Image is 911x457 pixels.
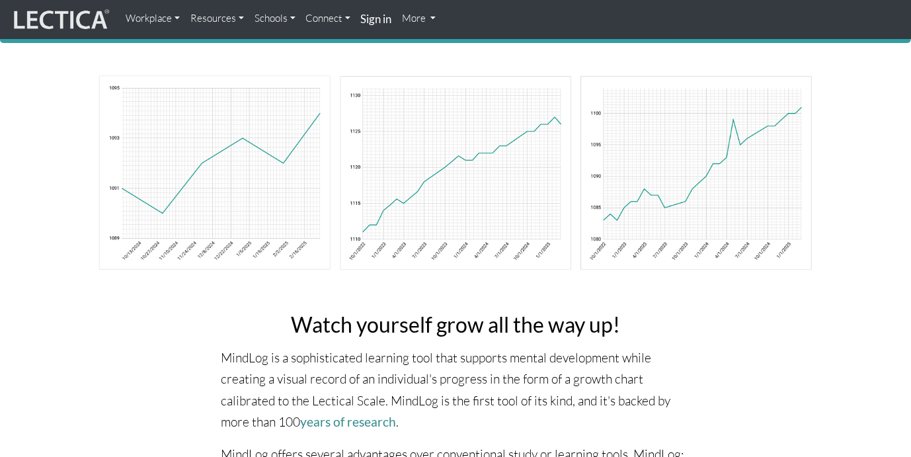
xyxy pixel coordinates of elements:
img: mindlog-chart-banner-adult.png [99,75,812,271]
a: Schools [249,5,301,32]
h2: Watch yourself grow all the way up! [221,313,690,336]
p: MindLog is a sophisticated learning tool that supports mental development while creating a visual... [221,347,690,434]
a: Workplace [120,5,185,32]
a: Sign in [356,5,397,34]
a: Resources [185,5,249,32]
a: Connect [301,5,356,32]
a: More [397,5,442,32]
a: years of research [300,414,396,429]
img: lecticalive [11,7,110,32]
strong: Sign in [361,12,392,26]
